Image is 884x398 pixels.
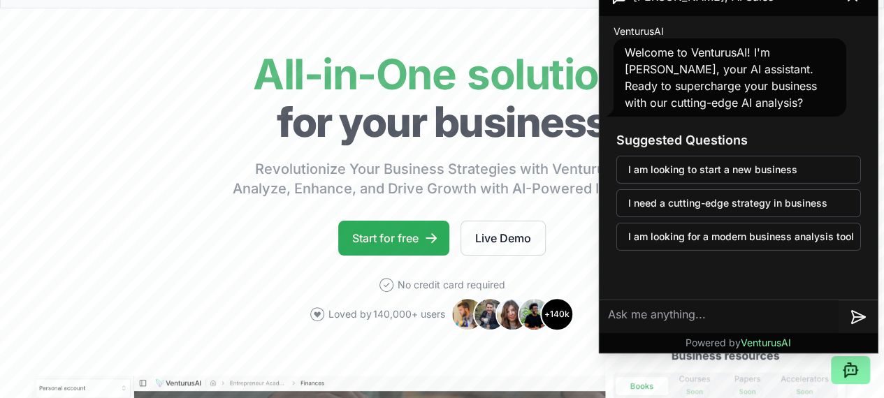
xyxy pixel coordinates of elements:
img: Avatar 1 [451,297,484,331]
img: Avatar 2 [473,297,507,331]
img: Avatar 4 [518,297,551,331]
span: Welcome to VenturusAI! I'm [PERSON_NAME], your AI assistant. Ready to supercharge your business w... [625,45,817,110]
img: Avatar 3 [495,297,529,331]
p: Powered by [686,336,791,350]
a: Live Demo [461,221,546,256]
span: VenturusAI [614,24,664,38]
button: I need a cutting-edge strategy in business [616,189,861,217]
button: I am looking to start a new business [616,156,861,184]
button: I am looking for a modern business analysis tool [616,223,861,251]
span: VenturusAI [741,337,791,348]
a: Start for free [338,221,449,256]
h3: Suggested Questions [616,131,861,150]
